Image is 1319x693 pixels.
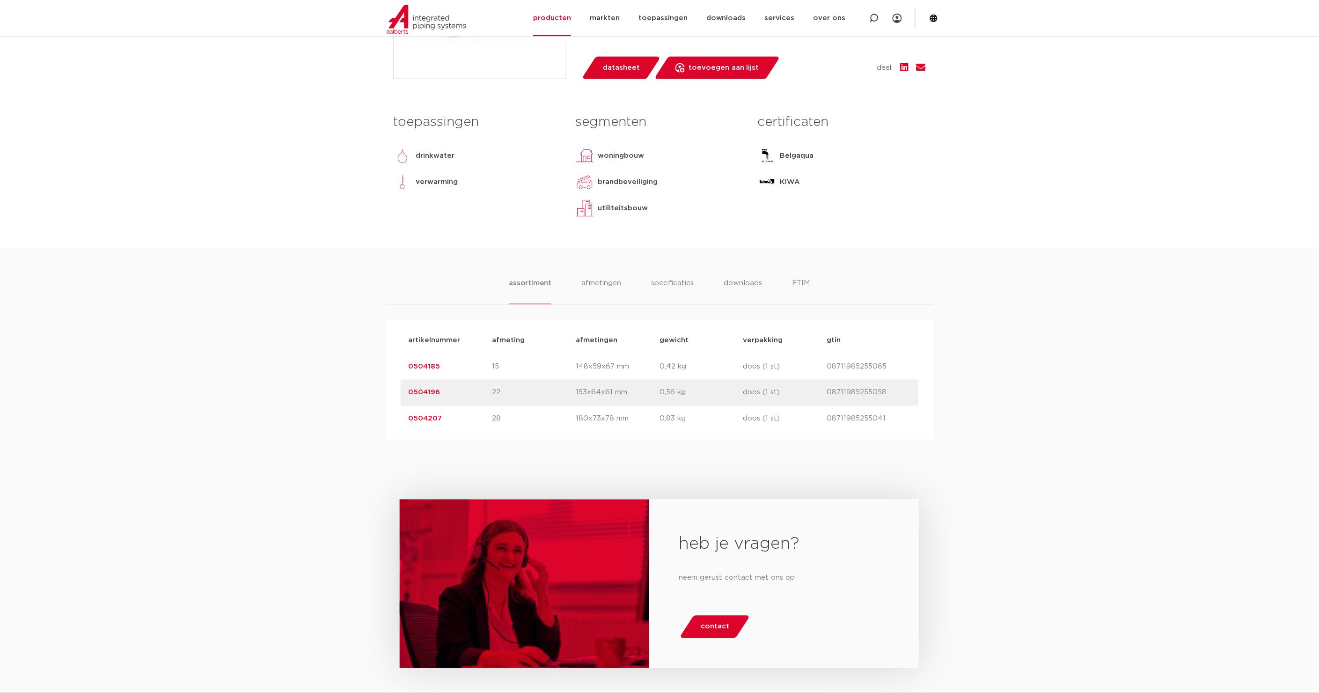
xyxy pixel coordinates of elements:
p: 0,56 kg [659,387,743,398]
p: 22 [492,387,576,398]
p: verpakking [743,335,827,346]
a: 0504196 [408,389,440,396]
li: afmetingen [581,278,621,304]
span: deel: [877,62,893,74]
p: doos (1 st) [743,361,827,372]
span: contact [701,619,729,634]
li: ETIM [792,278,810,304]
p: 08711985255058 [827,387,911,398]
p: doos (1 st) [743,387,827,398]
img: verwarming [393,173,412,192]
p: 0,42 kg [659,361,743,372]
img: KIWA [758,173,777,192]
p: woningbouw [598,150,644,162]
li: assortiment [509,278,552,304]
p: 148x59x67 mm [576,361,659,372]
p: 153x64x61 mm [576,387,659,398]
p: gtin [827,335,911,346]
h3: segmenten [575,113,743,132]
h3: toepassingen [393,113,561,132]
p: doos (1 st) [743,413,827,425]
p: verwarming [416,177,458,188]
p: afmeting [492,335,576,346]
a: 0504207 [408,415,442,422]
p: artikelnummer [408,335,492,346]
a: 0504185 [408,363,440,370]
p: afmetingen [576,335,659,346]
p: drinkwater [416,150,454,162]
span: datasheet [603,60,640,75]
img: drinkwater [393,147,412,165]
p: 180x73x78 mm [576,413,659,425]
img: utiliteitsbouw [575,199,594,218]
p: 0,83 kg [659,413,743,425]
p: 08711985255041 [827,413,911,425]
p: brandbeveiliging [598,177,658,188]
li: downloads [724,278,762,304]
p: 08711985255065 [827,361,911,372]
img: brandbeveiliging [575,173,594,192]
p: gewicht [659,335,743,346]
p: utiliteitsbouw [598,203,648,214]
a: contact [679,616,750,638]
li: specificaties [651,278,694,304]
p: KIWA [780,177,800,188]
p: 28 [492,413,576,425]
img: woningbouw [575,147,594,165]
p: Belgaqua [780,150,814,162]
p: neem gerust contact met ons op [679,571,889,586]
p: 15 [492,361,576,372]
h2: heb je vragen? [679,533,889,556]
h3: certificaten [758,113,926,132]
a: datasheet [581,57,661,79]
img: Belgaqua [758,147,777,165]
span: toevoegen aan lijst [689,60,759,75]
